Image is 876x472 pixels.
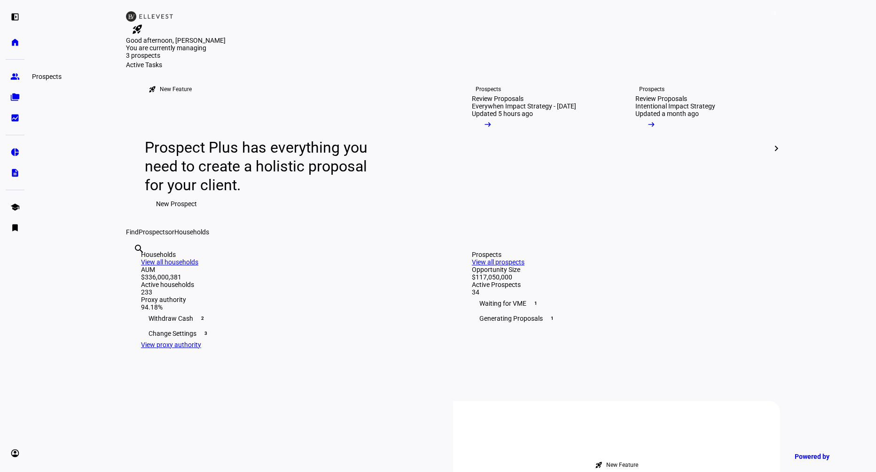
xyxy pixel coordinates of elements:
[141,251,434,258] div: Households
[141,326,434,341] div: Change Settings
[126,37,780,44] div: Good afternoon, [PERSON_NAME]
[126,61,780,69] div: Active Tasks
[149,85,156,93] mat-icon: rocket_launch
[6,67,24,86] a: group
[10,38,20,47] eth-mat-symbol: home
[472,288,765,296] div: 34
[548,315,556,322] span: 1
[6,143,24,162] a: pie_chart
[6,33,24,52] a: home
[141,296,434,303] div: Proxy authority
[139,228,168,236] span: Prospects
[174,228,209,236] span: Households
[472,311,765,326] div: Generating Proposals
[10,223,20,232] eth-mat-symbol: bookmark
[141,258,198,266] a: View all households
[790,448,862,465] a: Powered by
[472,95,524,102] div: Review Proposals
[160,85,192,93] div: New Feature
[10,202,20,212] eth-mat-symbol: school
[28,71,65,82] div: Prospects
[126,44,206,52] span: You are currently managing
[156,194,197,213] span: New Prospect
[606,461,638,469] div: New Feature
[476,85,501,93] div: Prospects
[141,266,434,273] div: AUM
[472,281,765,288] div: Active Prospects
[771,9,779,17] span: 1
[483,120,493,129] mat-icon: arrow_right_alt
[620,69,776,228] a: ProspectsReview ProposalsIntentional Impact StrategyUpdated a month ago
[635,95,687,102] div: Review Proposals
[472,102,576,110] div: Everywhen Impact Strategy - [DATE]
[472,258,524,266] a: View all prospects
[132,23,143,35] mat-icon: rocket_launch
[202,330,210,337] span: 3
[10,113,20,123] eth-mat-symbol: bid_landscape
[639,85,665,93] div: Prospects
[6,88,24,107] a: folder_copy
[10,147,20,157] eth-mat-symbol: pie_chart
[10,72,20,81] eth-mat-symbol: group
[133,256,135,267] input: Enter name of prospect or household
[199,315,206,322] span: 2
[6,163,24,182] a: description
[126,52,220,59] div: 3 prospects
[472,266,765,273] div: Opportunity Size
[145,194,208,213] button: New Prospect
[126,228,780,236] div: Find or
[595,461,602,469] mat-icon: rocket_launch
[133,243,145,255] mat-icon: search
[141,311,434,326] div: Withdraw Cash
[10,12,20,22] eth-mat-symbol: left_panel_open
[635,110,699,117] div: Updated a month ago
[472,110,533,117] div: Updated 5 hours ago
[141,341,201,348] a: View proxy authority
[10,449,20,458] eth-mat-symbol: account_circle
[10,168,20,178] eth-mat-symbol: description
[472,273,765,281] div: $117,050,000
[472,296,765,311] div: Waiting for VME
[145,138,376,194] div: Prospect Plus has everything you need to create a holistic proposal for your client.
[141,303,434,311] div: 94.18%
[635,102,715,110] div: Intentional Impact Strategy
[647,120,656,129] mat-icon: arrow_right_alt
[141,273,434,281] div: $336,000,381
[141,288,434,296] div: 233
[10,93,20,102] eth-mat-symbol: folder_copy
[771,143,782,154] mat-icon: chevron_right
[457,69,613,228] a: ProspectsReview ProposalsEverywhen Impact Strategy - [DATE]Updated 5 hours ago
[6,108,24,127] a: bid_landscape
[532,300,540,307] span: 1
[472,251,765,258] div: Prospects
[141,281,434,288] div: Active households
